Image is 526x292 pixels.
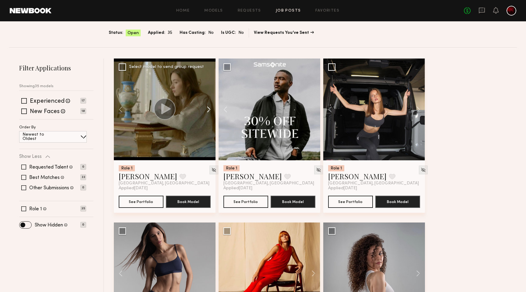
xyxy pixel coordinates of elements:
[316,167,321,173] img: Unhide Model
[223,196,268,208] button: See Portfolio
[30,109,60,115] label: New Faces
[223,181,314,186] span: [GEOGRAPHIC_DATA], [GEOGRAPHIC_DATA]
[80,164,86,170] p: 0
[276,9,301,13] a: Job Posts
[80,185,86,191] p: 0
[375,196,420,208] button: Book Model
[19,84,54,88] p: Showing 35 models
[80,206,86,212] p: 35
[119,181,209,186] span: [GEOGRAPHIC_DATA], [GEOGRAPHIC_DATA]
[80,108,86,114] p: 18
[176,9,190,13] a: Home
[328,186,420,191] div: Applied [DATE]
[29,186,69,191] label: Other Submissions
[375,199,420,204] a: Book Model
[166,196,211,208] button: Book Model
[238,9,261,13] a: Requests
[29,165,68,170] label: Requested Talent
[109,30,123,36] span: Status:
[328,181,419,186] span: [GEOGRAPHIC_DATA], [GEOGRAPHIC_DATA]
[421,167,426,173] img: Unhide Model
[180,30,206,36] span: Has Casting:
[328,165,344,171] div: Role 1
[119,165,135,171] div: Role 1
[30,98,65,105] label: Experienced
[80,222,86,228] p: 0
[221,30,236,36] span: Is UGC:
[168,30,172,36] span: 35
[29,207,42,212] label: Role 1
[23,133,59,141] p: Newest to Oldest
[19,64,93,72] h2: Filter Applications
[211,167,216,173] img: Unhide Model
[271,196,315,208] button: Book Model
[271,199,315,204] a: Book Model
[148,30,165,36] span: Applied:
[238,30,244,36] span: No
[166,199,211,204] a: Book Model
[223,171,282,181] a: [PERSON_NAME]
[223,165,240,171] div: Role 1
[19,154,42,159] p: Show Less
[328,171,387,181] a: [PERSON_NAME]
[328,196,373,208] button: See Portfolio
[223,186,315,191] div: Applied [DATE]
[119,196,163,208] button: See Portfolio
[80,174,86,180] p: 33
[19,126,36,130] p: Order By
[128,30,139,36] span: Open
[254,31,314,35] a: View Requests You’ve Sent
[204,9,223,13] a: Models
[29,175,60,180] label: Best Matches
[35,223,63,228] label: Show Hidden
[119,186,211,191] div: Applied [DATE]
[119,171,177,181] a: [PERSON_NAME]
[129,65,204,69] div: Select model to send group request
[80,98,86,104] p: 17
[315,9,339,13] a: Favorites
[208,30,214,36] span: No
